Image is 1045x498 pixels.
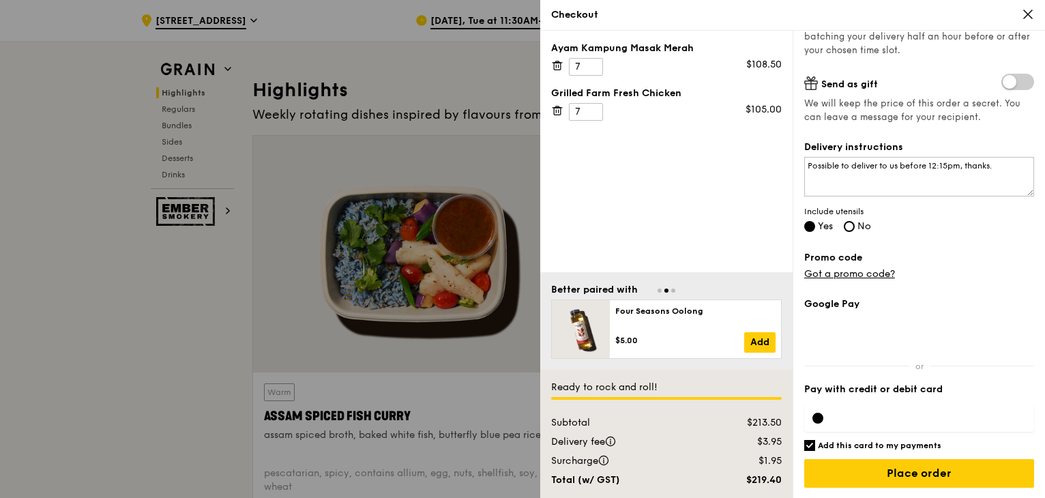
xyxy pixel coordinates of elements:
[804,206,1034,217] span: Include utensils
[746,58,782,72] div: $108.50
[551,87,782,100] div: Grilled Farm Fresh Chicken
[804,268,895,280] a: Got a promo code?
[818,220,833,232] span: Yes
[804,251,1034,265] label: Promo code
[804,221,815,232] input: Yes
[804,97,1034,124] span: We will keep the price of this order a secret. You can leave a message for your recipient.
[551,42,782,55] div: Ayam Kampung Masak Merah
[615,335,744,346] div: $5.00
[707,473,790,487] div: $219.40
[551,283,638,297] div: Better paired with
[543,435,707,449] div: Delivery fee
[844,221,855,232] input: No
[804,440,815,451] input: Add this card to my payments
[707,416,790,430] div: $213.50
[818,440,941,451] h6: Add this card to my payments
[543,454,707,468] div: Surcharge
[615,306,776,317] div: Four Seasons Oolong
[744,332,776,353] a: Add
[707,435,790,449] div: $3.95
[821,78,878,90] span: Send as gift
[543,473,707,487] div: Total (w/ GST)
[804,141,1034,154] label: Delivery instructions
[543,416,707,430] div: Subtotal
[707,454,790,468] div: $1.95
[804,319,1034,349] iframe: Secure payment button frame
[834,413,1026,424] iframe: Secure card payment input frame
[658,289,662,293] span: Go to slide 1
[551,8,1034,22] div: Checkout
[746,103,782,117] div: $105.00
[551,381,782,394] div: Ready to rock and roll!
[664,289,668,293] span: Go to slide 2
[804,383,1034,396] label: Pay with credit or debit card
[804,18,1030,56] span: Allow us to reduce our carbon footprint by batching your delivery half an hour before or after yo...
[804,297,1034,311] label: Google Pay
[804,459,1034,488] input: Place order
[857,220,871,232] span: No
[671,289,675,293] span: Go to slide 3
